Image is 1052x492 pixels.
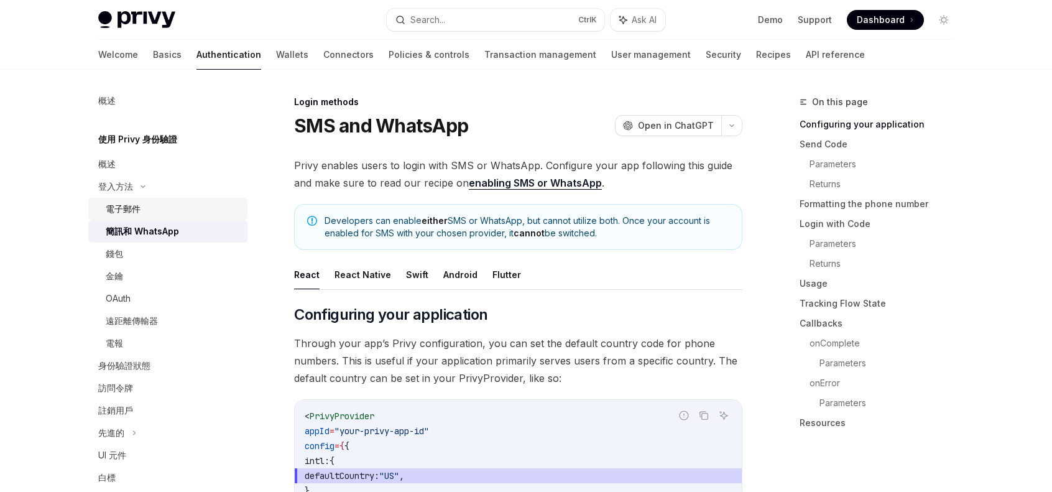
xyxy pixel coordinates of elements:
font: 身份驗證狀態 [98,360,150,371]
a: Support [798,14,832,26]
a: Parameters [810,154,964,174]
button: Search...CtrlK [387,9,604,31]
div: Login methods [294,96,742,108]
a: Callbacks [800,313,964,333]
button: Android [443,260,478,289]
button: Swift [406,260,428,289]
span: appId [305,425,330,437]
a: onError [810,373,964,393]
a: 註銷用戶 [88,399,247,422]
font: 登入方法 [98,181,133,192]
span: { [339,440,344,452]
button: Copy the contents from the code block [696,407,712,424]
button: Flutter [492,260,521,289]
button: Toggle dark mode [934,10,954,30]
a: Resources [800,413,964,433]
a: Connectors [323,40,374,70]
span: defaultCountry: [305,470,379,481]
a: 白標 [88,466,247,489]
button: Ask AI [611,9,665,31]
a: 訪問令牌 [88,377,247,399]
h1: SMS and WhatsApp [294,114,468,137]
a: Configuring your application [800,114,964,134]
a: Parameters [810,234,964,254]
a: 概述 [88,90,247,112]
span: = [335,440,339,452]
a: Tracking Flow State [800,294,964,313]
span: "US" [379,470,399,481]
font: 概述 [98,95,116,106]
a: Recipes [756,40,791,70]
a: 錢包 [88,243,247,265]
font: 金鑰 [106,271,123,281]
a: Login with Code [800,214,964,234]
strong: cannot [514,228,545,238]
font: UI 元件 [98,450,126,460]
button: Ask AI [716,407,732,424]
font: OAuth [106,293,131,304]
a: Returns [810,174,964,194]
svg: Note [307,216,317,226]
span: < [305,411,310,422]
font: 白標 [98,472,116,483]
a: OAuth [88,287,247,310]
a: 概述 [88,153,247,175]
font: 遠距離傳輸器 [106,315,158,326]
a: enabling SMS or WhatsApp [469,177,602,190]
img: light logo [98,11,175,29]
button: React Native [335,260,391,289]
a: Basics [153,40,182,70]
span: Through your app’s Privy configuration, you can set the default country code for phone numbers. T... [294,335,742,387]
a: Security [706,40,741,70]
font: 簡訊和 WhatsApp [106,226,179,236]
a: Demo [758,14,783,26]
span: Privy enables users to login with SMS or WhatsApp. Configure your app following this guide and ma... [294,157,742,192]
font: 電報 [106,338,123,348]
font: 概述 [98,159,116,169]
span: PrivyProvider [310,411,374,422]
span: = [330,425,335,437]
a: Authentication [196,40,261,70]
a: Dashboard [847,10,924,30]
span: On this page [812,95,868,109]
a: UI 元件 [88,444,247,466]
a: Returns [810,254,964,274]
a: Policies & controls [389,40,469,70]
font: 先進的 [98,427,124,438]
span: Ask AI [632,14,657,26]
div: Search... [410,12,445,27]
a: Usage [800,274,964,294]
a: 簡訊和 WhatsApp [88,220,247,243]
span: Ctrl K [578,15,597,25]
span: Dashboard [857,14,905,26]
a: Welcome [98,40,138,70]
a: 身份驗證狀態 [88,355,247,377]
a: Formatting the phone number [800,194,964,214]
span: "your-privy-app-id" [335,425,429,437]
a: 電報 [88,332,247,355]
a: API reference [806,40,865,70]
a: 遠距離傳輸器 [88,310,247,332]
span: { [344,440,349,452]
font: 訪問令牌 [98,383,133,393]
a: onComplete [810,333,964,353]
a: Parameters [819,353,964,373]
span: config [305,440,335,452]
strong: either [422,215,448,226]
a: Transaction management [484,40,596,70]
font: 錢包 [106,248,123,259]
span: Developers can enable SMS or WhatsApp, but cannot utilize both. Once your account is enabled for ... [325,215,729,239]
span: intl: [305,455,330,466]
a: Send Code [800,134,964,154]
button: Open in ChatGPT [615,115,721,136]
font: 使用 Privy 身份驗證 [98,134,177,144]
a: 金鑰 [88,265,247,287]
a: 電子郵件 [88,198,247,220]
a: Parameters [819,393,964,413]
span: , [399,470,404,481]
span: Configuring your application [294,305,487,325]
font: 電子郵件 [106,203,141,214]
span: Open in ChatGPT [638,119,714,132]
button: Report incorrect code [676,407,692,424]
span: { [330,455,335,466]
